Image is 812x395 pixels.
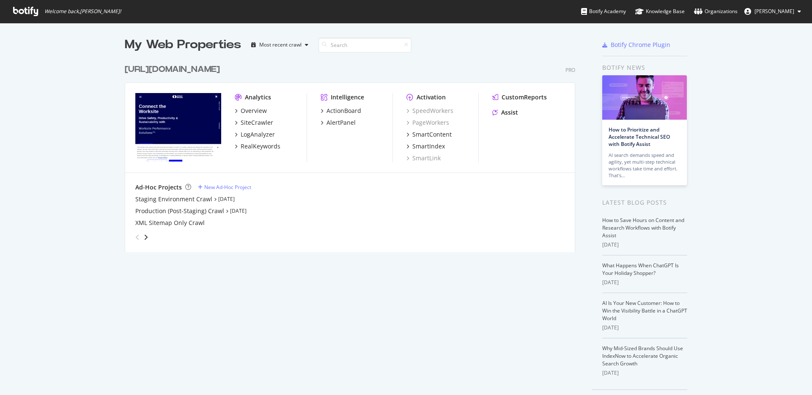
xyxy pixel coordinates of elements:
[245,93,271,101] div: Analytics
[326,118,356,127] div: AlertPanel
[738,5,808,18] button: [PERSON_NAME]
[125,36,241,53] div: My Web Properties
[198,184,251,191] a: New Ad-Hoc Project
[609,152,680,179] div: AI search demands speed and agility, yet multi-step technical workflows take time and effort. Tha...
[143,233,149,241] div: angle-right
[602,299,687,322] a: AI Is Your New Customer: How to Win the Visibility Battle in a ChatGPT World
[235,142,280,151] a: RealKeywords
[331,93,364,101] div: Intelligence
[241,118,273,127] div: SiteCrawler
[602,241,687,249] div: [DATE]
[125,63,223,76] a: [URL][DOMAIN_NAME]
[406,154,441,162] a: SmartLink
[406,107,453,115] a: SpeedWorkers
[321,118,356,127] a: AlertPanel
[44,8,121,15] span: Welcome back, [PERSON_NAME] !
[235,118,273,127] a: SiteCrawler
[318,38,411,52] input: Search
[502,93,547,101] div: CustomReports
[492,108,518,117] a: Assist
[132,230,143,244] div: angle-left
[412,142,445,151] div: SmartIndex
[412,130,452,139] div: SmartContent
[406,142,445,151] a: SmartIndex
[635,7,685,16] div: Knowledge Base
[406,130,452,139] a: SmartContent
[581,7,626,16] div: Botify Academy
[602,75,687,120] img: How to Prioritize and Accelerate Technical SEO with Botify Assist
[694,7,738,16] div: Organizations
[501,108,518,117] div: Assist
[241,142,280,151] div: RealKeywords
[602,324,687,332] div: [DATE]
[754,8,794,15] span: Lauren Hipp
[241,107,267,115] div: Overview
[602,262,679,277] a: What Happens When ChatGPT Is Your Holiday Shopper?
[125,63,220,76] div: [URL][DOMAIN_NAME]
[204,184,251,191] div: New Ad-Hoc Project
[602,369,687,377] div: [DATE]
[602,198,687,207] div: Latest Blog Posts
[135,195,212,203] a: Staging Environment Crawl
[326,107,361,115] div: ActionBoard
[406,118,449,127] a: PageWorkers
[602,279,687,286] div: [DATE]
[609,126,670,148] a: How to Prioritize and Accelerate Technical SEO with Botify Assist
[241,130,275,139] div: LogAnalyzer
[602,41,670,49] a: Botify Chrome Plugin
[602,217,684,239] a: How to Save Hours on Content and Research Workflows with Botify Assist
[230,207,247,214] a: [DATE]
[611,41,670,49] div: Botify Chrome Plugin
[259,42,302,47] div: Most recent crawl
[235,107,267,115] a: Overview
[135,207,224,215] a: Production (Post-Staging) Crawl
[602,63,687,72] div: Botify news
[248,38,312,52] button: Most recent crawl
[417,93,446,101] div: Activation
[135,183,182,192] div: Ad-Hoc Projects
[492,93,547,101] a: CustomReports
[565,66,575,74] div: Pro
[135,93,221,162] img: https://www.unitedrentals.com/
[218,195,235,203] a: [DATE]
[321,107,361,115] a: ActionBoard
[602,345,683,367] a: Why Mid-Sized Brands Should Use IndexNow to Accelerate Organic Search Growth
[125,53,582,252] div: grid
[235,130,275,139] a: LogAnalyzer
[135,219,205,227] a: XML Sitemap Only Crawl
